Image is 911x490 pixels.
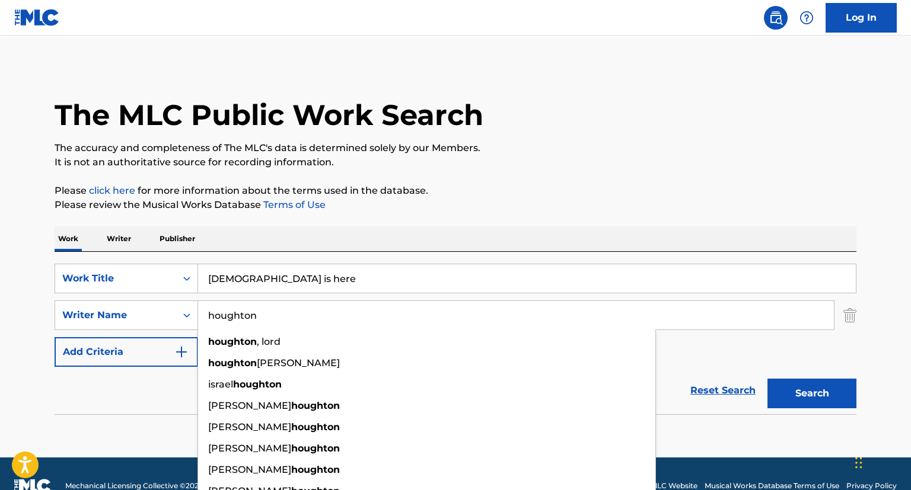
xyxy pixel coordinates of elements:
span: [PERSON_NAME] [208,464,291,475]
iframe: Chat Widget [852,433,911,490]
strong: houghton [208,336,257,347]
div: Drag [855,445,862,481]
div: Work Title [62,271,169,286]
strong: houghton [291,421,340,433]
a: click here [89,185,135,196]
p: Publisher [156,226,199,251]
img: 9d2ae6d4665cec9f34b9.svg [174,345,189,359]
strong: houghton [291,464,340,475]
span: [PERSON_NAME] [208,400,291,411]
span: , lord [257,336,281,347]
strong: houghton [291,443,340,454]
span: [PERSON_NAME] [208,443,291,454]
span: [PERSON_NAME] [208,421,291,433]
div: Help [795,6,818,30]
span: israel [208,379,233,390]
p: The accuracy and completeness of The MLC's data is determined solely by our Members. [55,141,856,155]
button: Add Criteria [55,337,198,367]
strong: houghton [208,357,257,369]
p: Work [55,226,82,251]
span: [PERSON_NAME] [257,357,340,369]
a: Terms of Use [261,199,326,210]
a: Reset Search [684,377,762,403]
img: help [799,11,814,25]
form: Search Form [55,264,856,414]
p: Writer [103,226,135,251]
p: Please review the Musical Works Database [55,198,856,212]
p: It is not an authoritative source for recording information. [55,155,856,169]
button: Search [767,379,856,408]
h1: The MLC Public Work Search [55,97,483,133]
p: Please for more information about the terms used in the database. [55,184,856,198]
a: Public Search [764,6,788,30]
a: Log In [826,3,897,33]
img: search [769,11,783,25]
strong: houghton [291,400,340,411]
img: MLC Logo [14,9,60,26]
div: Writer Name [62,308,169,322]
strong: houghton [233,379,282,390]
img: Delete Criterion [843,300,856,330]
